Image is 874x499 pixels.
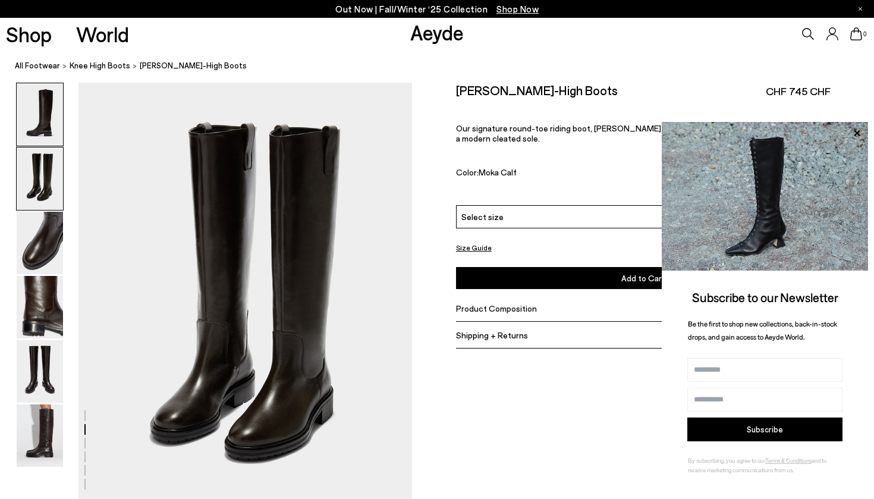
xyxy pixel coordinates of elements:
span: By subscribing, you agree to our [688,457,765,464]
button: Size Guide [456,240,492,255]
img: Henry Knee-High Boots - Image 5 [17,340,63,403]
span: 0 [862,31,868,37]
h2: [PERSON_NAME]-High Boots [456,83,618,98]
span: Subscribe to our Newsletter [692,290,838,305]
p: Out Now | Fall/Winter ‘25 Collection [335,2,539,17]
a: Aeyde [410,20,464,45]
span: Add to Cart [621,273,665,283]
button: Subscribe [687,418,842,441]
p: Our signature round-toe riding boot, [PERSON_NAME] showcases traditional detailing teamed with a ... [456,123,831,143]
a: 0 [850,27,862,40]
span: CHF 745 CHF [766,84,831,99]
span: [PERSON_NAME]-High Boots [140,59,247,72]
span: Shipping + Returns [456,330,528,340]
a: Shop [6,24,52,45]
div: Color: [456,167,751,181]
span: Select size [461,211,504,223]
a: Terms & Conditions [765,457,812,464]
img: Henry Knee-High Boots - Image 2 [17,147,63,210]
img: 2a6287a1333c9a56320fd6e7b3c4a9a9.jpg [662,122,868,271]
a: World [76,24,129,45]
img: Henry Knee-High Boots - Image 3 [17,212,63,274]
span: Be the first to shop new collections, back-in-stock drops, and gain access to Aeyde World. [688,319,837,341]
span: Moka Calf [479,167,517,177]
span: Product Composition [456,303,537,313]
img: Henry Knee-High Boots - Image 4 [17,276,63,338]
a: knee high boots [70,59,130,72]
a: All Footwear [15,59,60,72]
nav: breadcrumb [15,50,874,83]
img: Henry Knee-High Boots - Image 6 [17,404,63,467]
img: Henry Knee-High Boots - Image 1 [17,83,63,146]
span: Navigate to /collections/new-in [496,4,539,14]
button: Add to Cart [456,267,831,289]
span: knee high boots [70,61,130,70]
